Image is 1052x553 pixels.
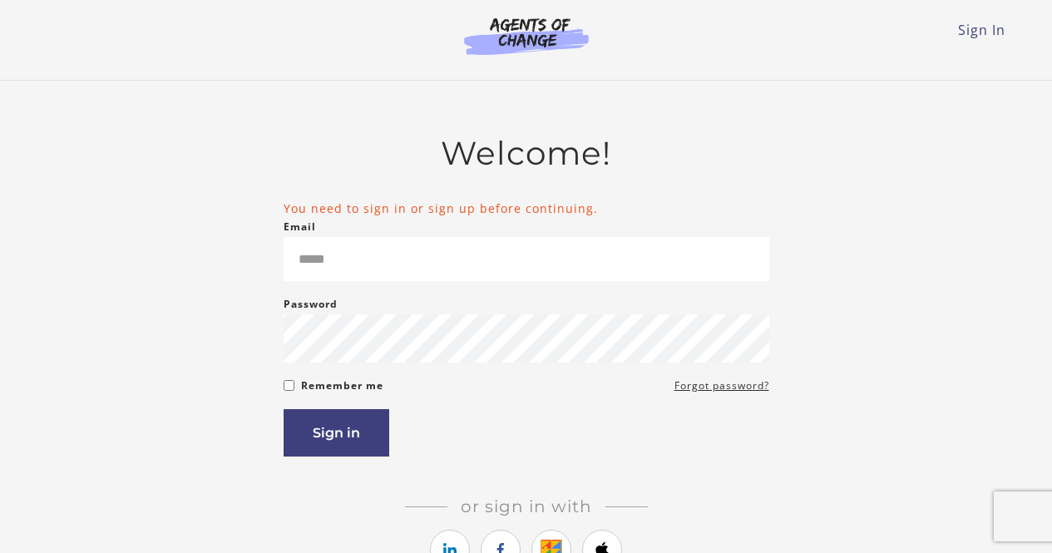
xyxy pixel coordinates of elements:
[284,217,316,237] label: Email
[284,294,338,314] label: Password
[301,376,383,396] label: Remember me
[284,409,389,457] button: Sign in
[447,17,606,55] img: Agents of Change Logo
[447,496,605,516] span: Or sign in with
[958,21,1005,39] a: Sign In
[284,134,769,173] h2: Welcome!
[674,376,769,396] a: Forgot password?
[284,200,769,217] li: You need to sign in or sign up before continuing.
